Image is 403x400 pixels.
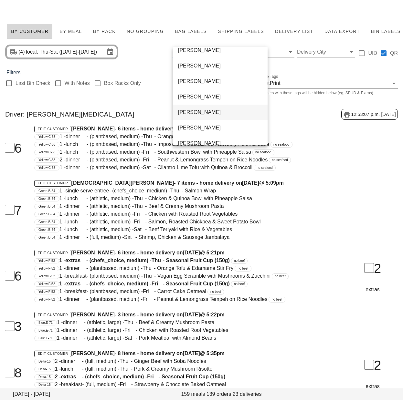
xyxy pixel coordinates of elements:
div: [PERSON_NAME] [178,94,262,100]
span: Blue.E-71 [38,336,53,341]
span: Thu [143,272,154,280]
span: Edit Customer [37,127,68,131]
span: 1 - - (plantbased, medium) - - Orange Tofu & Edamame Stir Fry [59,134,234,139]
span: Thu [152,257,163,264]
span: 1 - - (athletic, large) - - Beef & Creamy Mushroom Pasta [57,320,215,325]
button: By Customer [6,24,53,39]
span: Edit Customer [37,313,68,317]
span: Green.B-64 [38,235,55,240]
span: Green.B-64 [38,220,55,224]
button: Bag Labels [171,24,211,39]
span: [DATE] [183,351,200,356]
span: [DATE] [242,180,259,186]
div: (4) [18,49,26,55]
span: lunch [66,148,87,156]
label: Last Bin Check [16,80,50,87]
span: extras [65,280,86,288]
span: 1 - - (athletic, large) - - Pork Meatloaf with Almond Beans [57,335,216,341]
span: extras [65,257,86,264]
span: Fri [134,218,145,226]
span: lunch [66,140,87,148]
span: Blue.E-71 [38,321,53,325]
button: By Meal [55,24,86,39]
span: @ 5:35pm [200,351,225,356]
span: Fri [147,373,158,381]
span: Green.B-64 [38,189,55,193]
button: Delivery List [271,24,318,39]
span: Sat [124,233,135,241]
span: 1 - - (plantbased, medium) - - Vegan Egg Scramble with Mushrooms & Zucchini [59,273,270,279]
span: 1 - - (athletic, medium) - - Chicken with Roasted Root Vegetables [59,211,238,217]
span: Blue.E-71 [38,328,53,333]
span: 2 - - (plantbased, medium) - - Peanut & Lemongrass Tempeh on Rice Noodles [59,157,268,162]
span: 1 - - (plantbased, medium) - - Carrot Cake Oatmeal [59,289,206,294]
span: @ 5:09pm [259,180,284,186]
button: Shipping Labels [214,24,268,39]
span: 1 - - (athletic, medium) - - Beef Teriyaki with Rice & Vegetables [59,227,232,232]
span: Yellow.F-52 [38,274,55,279]
span: Sat [124,334,136,342]
span: Thu [170,187,182,195]
span: @ 5:22pm [200,312,225,317]
span: Fri [120,381,131,388]
div: Delivery City [297,47,355,57]
span: dinner [66,164,87,171]
span: Yellow.F-52 [38,282,55,286]
h4: [PERSON_NAME] - 3 items - home delivery on [34,311,334,319]
div: 2 [342,259,403,278]
span: Fri [143,295,154,303]
button: Data Export [320,24,364,39]
h4: [PERSON_NAME] - 6 items - home delivery on [34,125,334,133]
span: 2 - - (chefs_choice, medium) - - Seasonal Fruit Cup (150g) [55,374,226,379]
span: Data Export [324,29,360,34]
span: [DATE] [183,250,200,255]
span: Yellow.F-52 [38,259,55,263]
span: dinner [66,133,87,140]
span: Sat [134,226,145,233]
span: Yellow.F-52 [38,266,55,271]
div: 2 [342,355,403,375]
label: With Notes [65,80,90,87]
div: Exclude TagsDoNotPrint [255,78,398,88]
span: dinner [61,357,82,365]
div: [PERSON_NAME] [178,125,262,131]
h4: [PERSON_NAME] - 6 items - home delivery on [34,249,334,257]
span: Delta-15 [38,383,51,387]
label: Box Racks Only [104,80,141,87]
span: dinner [66,156,87,164]
span: Sat [143,164,154,171]
span: Yellow.C-53 [38,150,55,155]
a: Edit Customer [34,180,71,187]
span: [DATE] [183,312,200,317]
div: 12:53:07 p.m. [DATE] [341,109,398,120]
span: 1 - - (full, medium) - - Shrimp, Chicken & Sausage Jambalaya [59,234,230,240]
span: dinner [63,319,84,326]
h4: [DEMOGRAPHIC_DATA][PERSON_NAME] - 7 items - home delivery on [34,179,334,187]
span: single serve entree [65,187,109,195]
span: 1 - - (plantbased, medium) - - Peanut & Lemongrass Tempeh on Rice Noodles [59,296,267,302]
label: QR [390,50,398,56]
span: dinner [63,326,84,334]
span: Edit Customer [37,251,68,255]
span: Fri [143,156,154,164]
span: 1 - - (athletic, medium) - - Beef & Creamy Mushroom Pasta [59,203,224,209]
h4: [PERSON_NAME] - 8 items - home delivery on [34,350,334,357]
span: 1 - - (plantbased, medium) - - Southwestern Bowl with Pineapple Salsa [59,149,251,155]
span: Green.B-64 [38,212,55,217]
span: Thu [134,202,145,210]
span: lunch [65,226,86,233]
span: Thu [124,319,136,326]
span: Thu [120,357,131,365]
button: By Rack [89,24,120,39]
span: Yellow.C-53 [38,135,55,139]
span: Yellow.C-53 [38,166,55,170]
span: Thu [143,133,154,140]
div: Customers with these tags will be hidden below (eg, SPUD & Extras) [255,91,398,95]
span: dinner [65,295,86,303]
span: Green.B-64 [38,228,55,232]
span: dinner [65,264,86,272]
span: Shipping Labels [217,29,264,34]
span: Edit Customer [37,352,68,355]
span: Delivery List [275,29,313,34]
span: breakfast [65,288,87,295]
